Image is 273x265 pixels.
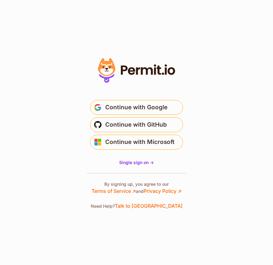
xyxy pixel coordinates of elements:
[105,102,167,112] span: Continue with Google
[90,100,183,115] button: Continue with Google
[90,135,183,150] button: Continue with Microsoft
[119,160,154,165] span: Single sign on ->
[119,159,154,166] a: Single sign on ->
[105,120,167,130] span: Continue with GitHub
[92,188,136,194] a: Terms of Service ↗
[144,188,181,194] a: Privacy Policy ↗
[115,203,183,209] a: Talk to [GEOGRAPHIC_DATA]
[92,181,181,195] p: By signing up, you agree to our and
[90,117,183,132] button: Continue with GitHub
[91,202,183,210] p: Need Help?
[105,137,175,147] span: Continue with Microsoft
